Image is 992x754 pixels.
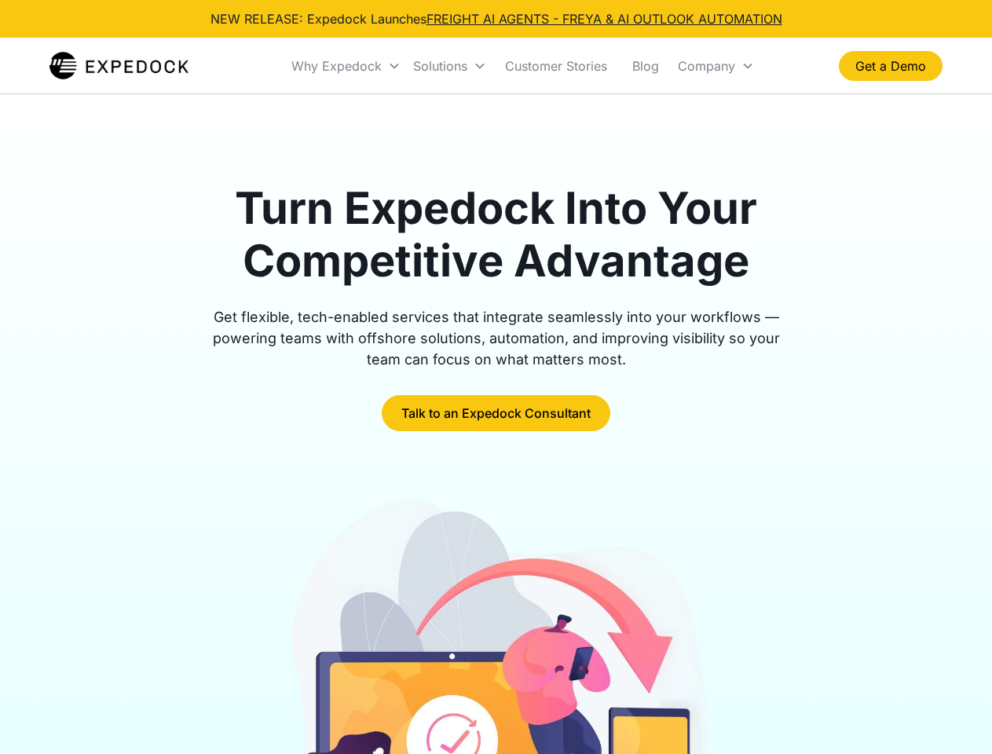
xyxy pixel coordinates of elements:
[195,306,798,370] div: Get flexible, tech-enabled services that integrate seamlessly into your workflows — powering team...
[492,39,620,93] a: Customer Stories
[413,58,467,74] div: Solutions
[210,9,782,28] div: NEW RELEASE: Expedock Launches
[49,50,189,82] a: home
[195,182,798,287] h1: Turn Expedock Into Your Competitive Advantage
[426,11,782,27] a: FREIGHT AI AGENTS - FREYA & AI OUTLOOK AUTOMATION
[49,50,189,82] img: Expedock Logo
[913,679,992,754] iframe: Chat Widget
[839,51,943,81] a: Get a Demo
[291,58,382,74] div: Why Expedock
[678,58,735,74] div: Company
[382,395,610,431] a: Talk to an Expedock Consultant
[620,39,672,93] a: Blog
[672,39,760,93] div: Company
[407,39,492,93] div: Solutions
[285,39,407,93] div: Why Expedock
